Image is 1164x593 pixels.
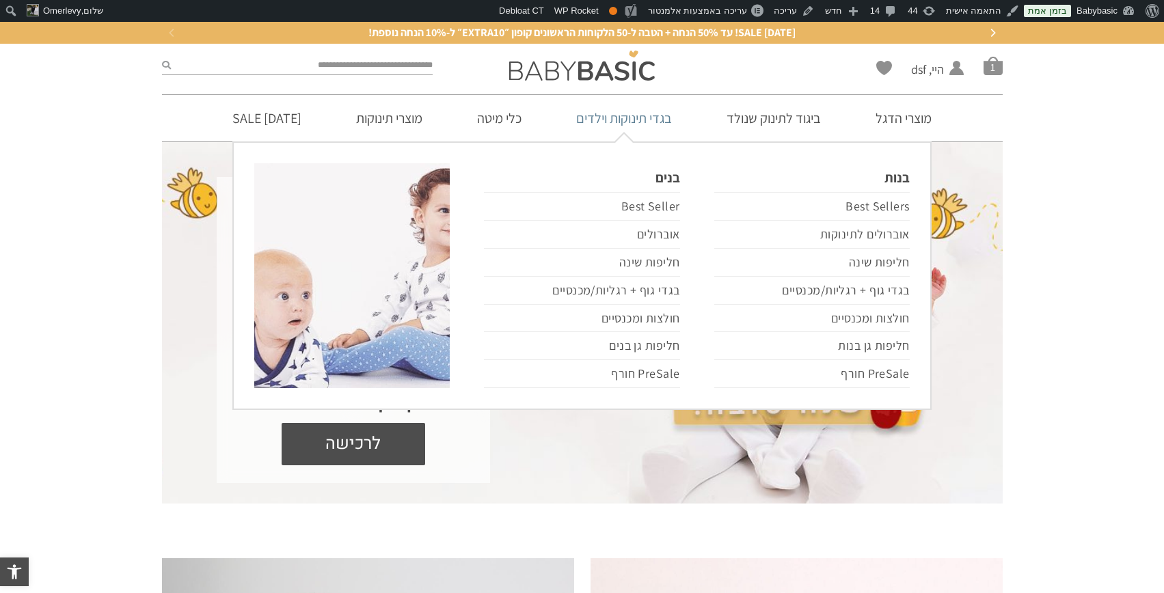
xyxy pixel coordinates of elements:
[714,332,910,360] a: חליפות גן בנות
[706,95,841,141] a: ביגוד לתינוק שנולד
[911,79,944,96] span: החשבון שלי
[457,95,542,141] a: כלי מיטה
[714,305,910,333] a: חולצות ומכנסיים
[368,25,796,40] span: [DATE] SALE! עד 50% הנחה + הטבה ל-50 הלקוחות הראשונים קופון ״EXTRA10״ ל-10% הנחה נוספת!
[714,360,910,388] a: PreSale חורף
[484,305,679,333] a: חולצות ומכנסיים
[556,95,692,141] a: בגדי תינוקות וילדים
[336,95,443,141] a: מוצרי תינוקות
[43,5,81,16] span: Omerlevy
[982,23,1003,43] button: Next
[714,221,910,249] a: אוברולים לתינוקות
[292,423,415,465] span: לרכישה
[484,192,679,221] a: Best Seller
[714,192,910,221] a: Best Sellers
[484,221,679,249] a: אוברולים
[876,61,892,80] span: Wishlist
[484,249,679,277] a: חליפות שינה
[609,7,617,15] div: תקין
[714,277,910,305] a: בגדי גוף + רגליות/מכנסיים
[282,423,425,465] a: לרכישה
[484,360,679,388] a: PreSale חורף
[484,277,679,305] a: בגדי גוף + רגליות/מכנסיים
[714,163,910,192] a: בנות
[484,163,679,192] a: בנים
[714,249,910,277] a: חליפות שינה
[484,332,679,360] a: חליפות גן בנים
[876,61,892,75] a: Wishlist
[176,25,989,40] a: [DATE] SALE! עד 50% הנחה + הטבה ל-50 הלקוחות הראשונים קופון ״EXTRA10״ ל-10% הנחה נוספת!
[984,56,1003,75] a: סל קניות1
[212,95,322,141] a: [DATE] SALE
[984,56,1003,75] span: סל קניות
[1024,5,1071,17] a: בזמן אמת
[855,95,952,141] a: מוצרי הדגל
[509,51,655,81] img: Baby Basic בגדי תינוקות וילדים אונליין
[648,5,747,16] span: עריכה באמצעות אלמנטור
